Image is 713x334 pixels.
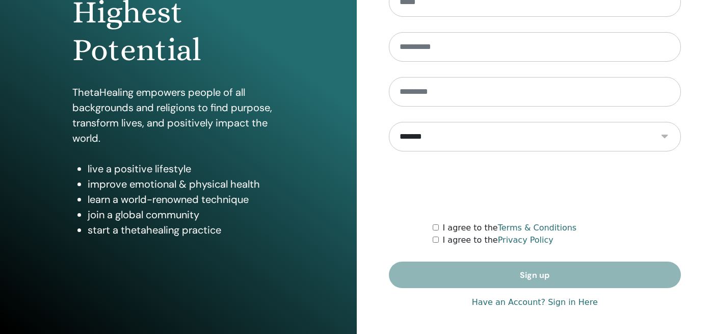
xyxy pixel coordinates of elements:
li: learn a world-renowned technique [88,192,284,207]
li: live a positive lifestyle [88,161,284,176]
li: improve emotional & physical health [88,176,284,192]
li: start a thetahealing practice [88,222,284,238]
li: join a global community [88,207,284,222]
a: Privacy Policy [498,235,553,245]
label: I agree to the [443,234,553,246]
p: ThetaHealing empowers people of all backgrounds and religions to find purpose, transform lives, a... [72,85,284,146]
label: I agree to the [443,222,577,234]
a: Have an Account? Sign in Here [472,296,598,309]
iframe: reCAPTCHA [457,167,612,207]
a: Terms & Conditions [498,223,576,233]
